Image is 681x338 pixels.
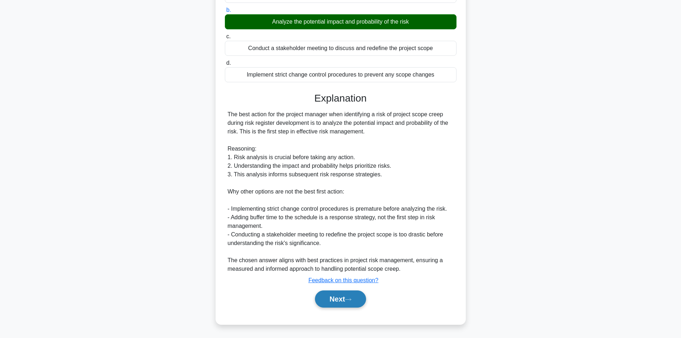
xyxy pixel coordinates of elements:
[309,277,379,283] a: Feedback on this question?
[225,41,457,56] div: Conduct a stakeholder meeting to discuss and redefine the project scope
[225,67,457,82] div: Implement strict change control procedures to prevent any scope changes
[225,14,457,29] div: Analyze the potential impact and probability of the risk
[228,110,454,273] div: The best action for the project manager when identifying a risk of project scope creep during ris...
[226,33,231,39] span: c.
[226,7,231,13] span: b.
[226,60,231,66] span: d.
[229,92,452,104] h3: Explanation
[315,290,366,308] button: Next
